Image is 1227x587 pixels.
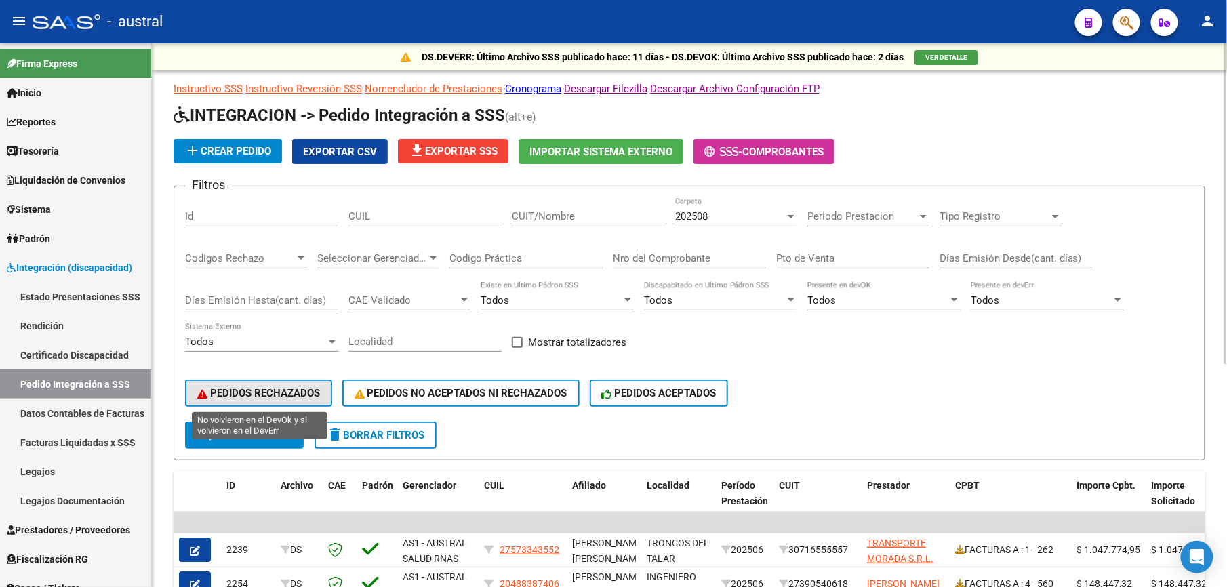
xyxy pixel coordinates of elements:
[567,471,641,531] datatable-header-cell: Afiliado
[275,471,323,531] datatable-header-cell: Archivo
[647,480,689,491] span: Localidad
[1181,541,1213,573] div: Open Intercom Messenger
[529,146,672,158] span: Importar Sistema Externo
[409,142,425,159] mat-icon: file_download
[397,471,479,531] datatable-header-cell: Gerenciador
[479,471,567,531] datatable-header-cell: CUIL
[644,294,672,306] span: Todos
[1200,13,1216,29] mat-icon: person
[481,294,509,306] span: Todos
[484,480,504,491] span: CUIL
[185,336,214,348] span: Todos
[779,480,800,491] span: CUIT
[742,146,824,158] span: Comprobantes
[11,13,27,29] mat-icon: menu
[564,83,647,95] a: Descargar Filezilla
[7,115,56,129] span: Reportes
[519,139,683,164] button: Importar Sistema Externo
[197,426,214,443] mat-icon: search
[641,471,716,531] datatable-header-cell: Localidad
[1077,544,1141,555] span: $ 1.047.774,95
[226,542,270,558] div: 2239
[528,334,626,350] span: Mostrar totalizadores
[7,56,77,71] span: Firma Express
[7,231,50,246] span: Padrón
[862,471,950,531] datatable-header-cell: Prestador
[675,210,708,222] span: 202508
[245,83,362,95] a: Instructivo Reversión SSS
[221,471,275,531] datatable-header-cell: ID
[197,387,320,399] span: PEDIDOS RECHAZADOS
[328,480,346,491] span: CAE
[403,480,456,491] span: Gerenciador
[572,538,647,580] span: [PERSON_NAME] [PERSON_NAME], -
[327,426,343,443] mat-icon: delete
[292,139,388,164] button: Exportar CSV
[716,471,773,531] datatable-header-cell: Período Prestación
[185,252,295,264] span: Codigos Rechazo
[174,81,1205,96] p: - - - - -
[7,173,125,188] span: Liquidación de Convenios
[500,544,559,555] span: 27573343552
[693,139,834,164] button: -Comprobantes
[185,176,232,195] h3: Filtros
[867,538,933,564] span: TRANSPORTE MORADA S.R.L.
[107,7,163,37] span: - austral
[7,523,130,538] span: Prestadores / Proveedores
[174,106,505,125] span: INTEGRACION -> Pedido Integración a SSS
[7,85,41,100] span: Inicio
[184,142,201,159] mat-icon: add
[1152,480,1196,506] span: Importe Solicitado
[867,480,910,491] span: Prestador
[1146,471,1221,531] datatable-header-cell: Importe Solicitado
[403,538,467,564] span: AS1 - AUSTRAL SALUD RNAS
[940,210,1049,222] span: Tipo Registro
[197,429,291,441] span: Buscar Pedido
[315,422,437,449] button: Borrar Filtros
[914,50,978,65] button: VER DETALLE
[348,294,458,306] span: CAE Validado
[323,471,357,531] datatable-header-cell: CAE
[1072,471,1146,531] datatable-header-cell: Importe Cpbt.
[7,552,88,567] span: Fiscalización RG
[590,380,729,407] button: PEDIDOS ACEPTADOS
[422,49,904,64] p: DS.DEVERR: Último Archivo SSS publicado hace: 11 días - DS.DEVOK: Último Archivo SSS publicado ha...
[398,139,508,163] button: Exportar SSS
[779,542,856,558] div: 30716555557
[185,422,304,449] button: Buscar Pedido
[807,210,917,222] span: Periodo Prestacion
[355,387,567,399] span: PEDIDOS NO ACEPTADOS NI RECHAZADOS
[409,145,498,157] span: Exportar SSS
[327,429,424,441] span: Borrar Filtros
[281,480,313,491] span: Archivo
[281,542,317,558] div: DS
[721,542,768,558] div: 202506
[704,146,742,158] span: -
[505,83,561,95] a: Cronograma
[303,146,377,158] span: Exportar CSV
[365,83,502,95] a: Nomenclador de Prestaciones
[572,480,606,491] span: Afiliado
[342,380,580,407] button: PEDIDOS NO ACEPTADOS NI RECHAZADOS
[602,387,717,399] span: PEDIDOS ACEPTADOS
[721,480,768,506] span: Período Prestación
[950,471,1072,531] datatable-header-cell: CPBT
[955,542,1066,558] div: FACTURAS A : 1 - 262
[174,139,282,163] button: Crear Pedido
[955,480,980,491] span: CPBT
[505,110,536,123] span: (alt+e)
[647,538,709,564] span: TRONCOS DEL TALAR
[7,202,51,217] span: Sistema
[357,471,397,531] datatable-header-cell: Padrón
[1152,544,1215,555] span: $ 1.047.774,95
[650,83,820,95] a: Descargar Archivo Configuración FTP
[971,294,999,306] span: Todos
[317,252,427,264] span: Seleccionar Gerenciador
[362,480,393,491] span: Padrón
[226,480,235,491] span: ID
[807,294,836,306] span: Todos
[7,144,59,159] span: Tesorería
[7,260,132,275] span: Integración (discapacidad)
[925,54,967,61] span: VER DETALLE
[174,83,243,95] a: Instructivo SSS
